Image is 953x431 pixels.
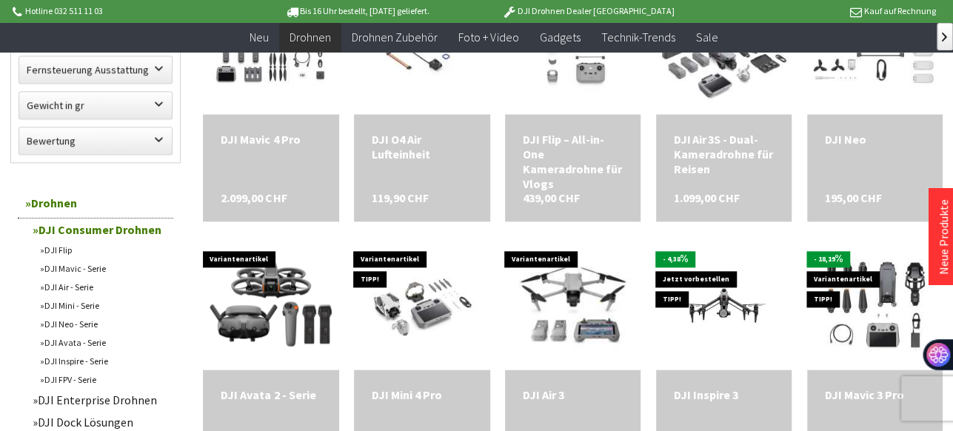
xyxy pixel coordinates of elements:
a: DJI FPV - Serie [33,370,173,389]
label: Gewicht in gr [19,92,172,118]
a: DJI Flip [33,241,173,259]
div: DJI Air 3 [523,387,623,402]
a: Neu [239,22,279,53]
a: DJI Air 3S - Dual-Kameradrohne für Reisen 1.099,00 CHF [674,132,774,176]
span: Drohnen Zubehör [352,30,438,44]
a: DJI Inspire - Serie [33,352,173,370]
span:  [942,33,947,41]
a: DJI Neo 195,00 CHF [825,132,925,147]
a: DJI Mavic 4 Pro 2.099,00 CHF [221,132,321,147]
div: DJI Flip – All-in-One Kameradrohne für Vlogs [523,132,623,191]
a: Neue Produkte [936,199,951,275]
p: Hotline 032 511 11 03 [10,2,241,20]
label: Fernsteuerung Ausstattung [19,56,172,83]
a: DJI Air - Serie [33,278,173,296]
p: Kauf auf Rechnung [704,2,935,20]
div: DJI Mavic 4 Pro [221,132,321,147]
div: DJI Inspire 3 [674,387,774,402]
span: Sale [695,30,718,44]
label: Bewertung [19,127,172,154]
span: 1.099,00 CHF [674,190,740,205]
a: DJI Avata 2 - Serie 432,00 CHF [221,387,321,402]
span: 2.099,00 CHF [221,190,287,205]
a: DJI Air 3 1.254,64 CHF [523,387,623,402]
img: DJI Inspire 3 [656,265,792,341]
a: Gadgets [529,22,590,53]
a: Technik-Trends [590,22,685,53]
a: DJI Mini 4 Pro 669,00 CHF [372,387,472,402]
div: DJI O4 Air Lufteinheit [372,132,472,161]
span: Technik-Trends [601,30,675,44]
a: DJI Mini - Serie [33,296,173,315]
a: Foto + Video [448,22,529,53]
span: 439,00 CHF [523,190,580,205]
a: Drohnen [18,188,173,218]
p: Bis 16 Uhr bestellt, [DATE] geliefert. [241,2,472,20]
img: DJI Mavic 3 Pro [807,249,943,358]
div: DJI Air 3S - Dual-Kameradrohne für Reisen [674,132,774,176]
div: DJI Mavic 3 Pro [825,387,925,402]
img: DJI Mini 4 Pro [354,249,489,358]
a: DJI O4 Air Lufteinheit 119,90 CHF [372,132,472,161]
span: 119,90 CHF [372,190,429,205]
div: DJI Mini 4 Pro [372,387,472,402]
a: Drohnen [279,22,341,53]
a: DJI Avata - Serie [33,333,173,352]
a: DJI Consumer Drohnen [25,218,173,241]
span: Neu [250,30,269,44]
a: Sale [685,22,728,53]
a: DJI Mavic 3 Pro 1.799,00 CHF [825,387,925,402]
img: DJI Avata 2 - Serie [204,236,338,370]
span: 195,00 CHF [825,190,882,205]
a: DJI Mavic - Serie [33,259,173,278]
a: DJI Enterprise Drohnen [25,389,173,411]
span: Foto + Video [458,30,518,44]
img: DJI Air 3 [506,236,640,370]
p: DJI Drohnen Dealer [GEOGRAPHIC_DATA] [472,2,703,20]
div: DJI Neo [825,132,925,147]
a: Drohnen Zubehör [341,22,448,53]
span: Gadgets [539,30,580,44]
div: DJI Avata 2 - Serie [221,387,321,402]
a: DJI Neo - Serie [33,315,173,333]
a: DJI Inspire 3 15.355,82 CHF In den Warenkorb [674,387,774,402]
a: DJI Flip – All-in-One Kameradrohne für Vlogs 439,00 CHF [523,132,623,191]
span: Drohnen [290,30,331,44]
